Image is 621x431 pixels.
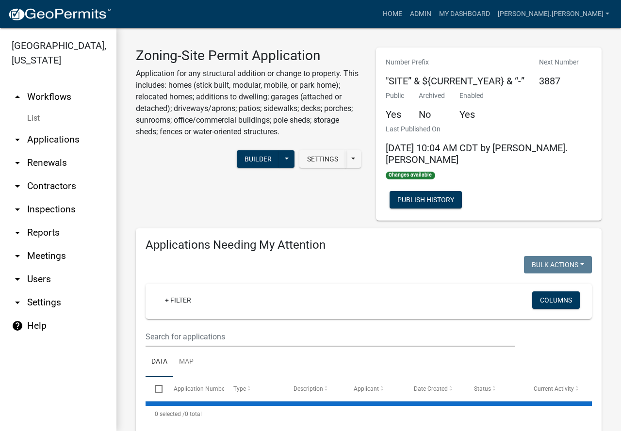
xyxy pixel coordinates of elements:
datatable-header-cell: Description [284,377,344,400]
p: Public [386,91,404,101]
datatable-header-cell: Applicant [344,377,405,400]
datatable-header-cell: Date Created [405,377,465,400]
a: + Filter [157,291,199,309]
datatable-header-cell: Current Activity [524,377,585,400]
span: Application Number [174,385,227,392]
p: Enabled [459,91,484,101]
a: [PERSON_NAME].[PERSON_NAME] [494,5,613,23]
h5: Yes [459,109,484,120]
p: Next Number [539,57,579,67]
span: Current Activity [534,385,574,392]
h5: "SITE” & ${CURRENT_YEAR} & “-” [386,75,524,87]
i: arrow_drop_down [12,180,23,192]
input: Search for applications [146,327,515,347]
p: Archived [419,91,445,101]
span: [DATE] 10:04 AM CDT by [PERSON_NAME].[PERSON_NAME] [386,142,568,165]
button: Publish History [390,191,462,208]
div: 0 total [146,402,592,426]
span: Date Created [414,385,448,392]
span: Type [233,385,246,392]
h4: Applications Needing My Attention [146,238,592,252]
span: Applicant [354,385,379,392]
a: Data [146,347,173,378]
button: Bulk Actions [524,256,592,273]
i: arrow_drop_down [12,250,23,262]
i: arrow_drop_up [12,91,23,103]
p: Application for any structural addition or change to property. This includes: homes (stick built,... [136,68,361,138]
i: arrow_drop_down [12,134,23,145]
h5: No [419,109,445,120]
h5: 3887 [539,75,579,87]
a: Map [173,347,199,378]
i: arrow_drop_down [12,297,23,308]
i: arrow_drop_down [12,227,23,239]
a: Admin [406,5,435,23]
datatable-header-cell: Application Number [164,377,224,400]
datatable-header-cell: Status [464,377,524,400]
span: 0 selected / [155,411,185,417]
button: Builder [237,150,279,168]
h5: Yes [386,109,404,120]
span: Changes available [386,172,435,179]
span: Status [474,385,491,392]
a: My Dashboard [435,5,494,23]
wm-modal-confirm: Workflow Publish History [390,197,462,205]
i: help [12,320,23,332]
span: Description [294,385,323,392]
button: Settings [299,150,346,168]
datatable-header-cell: Type [224,377,284,400]
i: arrow_drop_down [12,273,23,285]
i: arrow_drop_down [12,157,23,169]
h3: Zoning-Site Permit Application [136,48,361,64]
i: arrow_drop_down [12,204,23,215]
p: Number Prefix [386,57,524,67]
a: Home [379,5,406,23]
p: Last Published On [386,124,592,134]
button: Columns [532,291,580,309]
datatable-header-cell: Select [146,377,164,400]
